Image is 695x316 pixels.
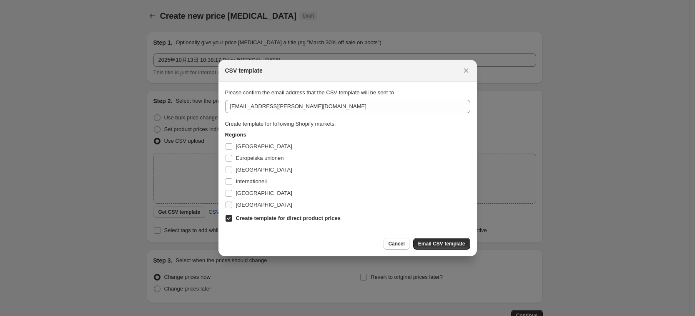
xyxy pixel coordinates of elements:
[236,190,292,196] span: [GEOGRAPHIC_DATA]
[383,238,409,250] button: Cancel
[388,240,404,247] span: Cancel
[225,120,470,128] div: Create template for following Shopify markets:
[236,215,341,221] b: Create template for direct product prices
[225,66,263,75] h2: CSV template
[225,89,394,96] span: Please confirm the email address that the CSV template will be sent to
[236,143,292,149] span: [GEOGRAPHIC_DATA]
[236,202,292,208] span: [GEOGRAPHIC_DATA]
[225,131,470,139] h3: Regions
[236,155,284,161] span: Europeiska unionen
[236,178,267,185] span: Internationell
[460,65,472,76] button: Close
[413,238,470,250] button: Email CSV template
[236,167,292,173] span: [GEOGRAPHIC_DATA]
[418,240,465,247] span: Email CSV template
